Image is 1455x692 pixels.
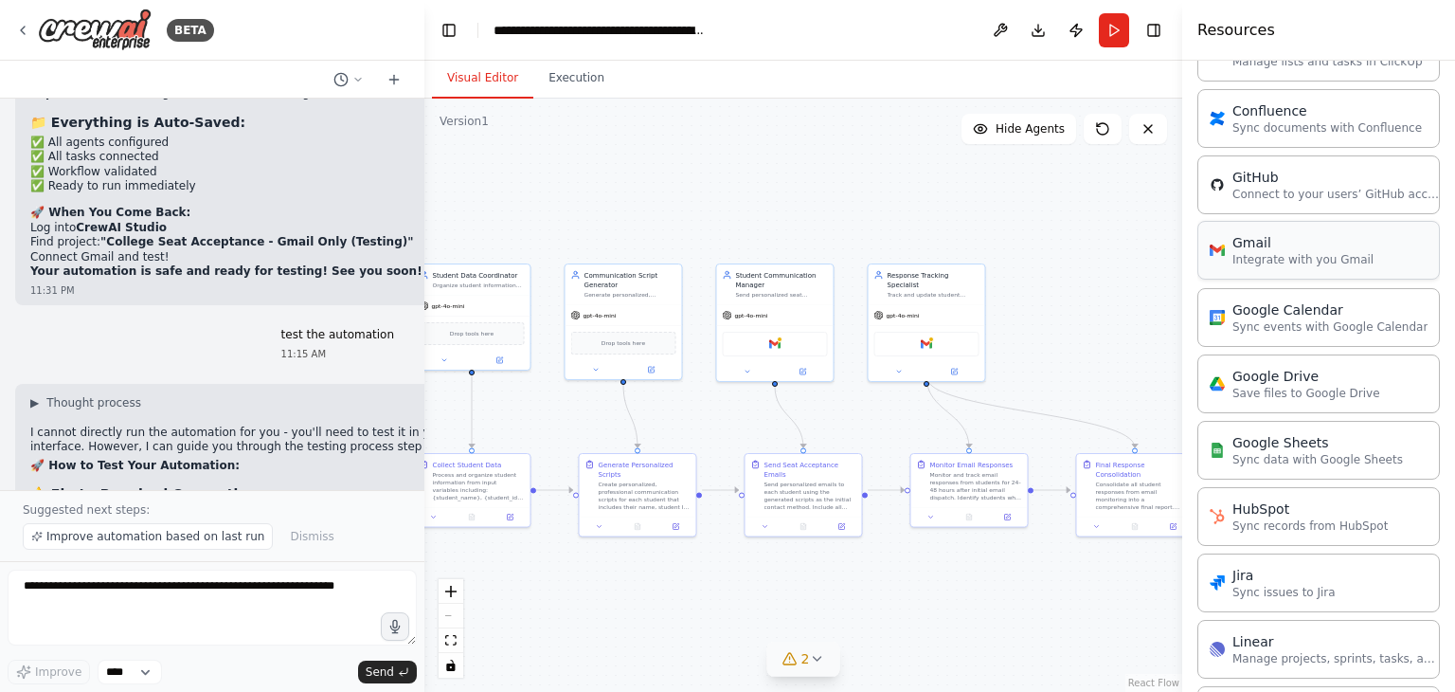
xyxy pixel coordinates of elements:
div: Gmail [1232,233,1374,252]
button: Hide Agents [961,114,1076,144]
div: Student Communication ManagerSend personalized seat acceptance emails to students using the gener... [716,264,835,382]
div: Student Data CoordinatorOrganize student information from input variables including name, ID, con... [413,264,531,371]
div: Version 1 [440,114,489,129]
button: Open in side panel [624,364,678,375]
div: Track and update student responses regarding seat acceptance, decline, or queries using Gmail mon... [888,291,979,299]
img: Confluence [1210,111,1225,126]
div: Student Communication Manager [736,270,828,289]
g: Edge from 4b6cb8a6-359b-4a9b-a872-cde0af2699b8 to 76e36dda-792d-41f7-b469-47a9048cc691 [536,485,573,495]
div: Organize student information from input variables including name, ID, contact details, program, a... [433,282,525,289]
img: Logo [38,9,152,51]
span: Improve automation based on last run [46,529,264,544]
div: Send Seat Acceptance Emails [764,460,856,479]
button: toggle interactivity [439,653,463,678]
p: Sync records from HubSpot [1232,519,1388,534]
img: Google Drive [1210,376,1225,392]
p: Suggested next steps: [23,502,402,518]
li: Log into [30,221,631,236]
div: Confluence [1232,101,1422,120]
p: Connect to your users’ GitHub accounts [1232,187,1441,202]
div: Student Data Coordinator [433,270,525,280]
button: ▶Thought process [30,395,141,410]
p: Sync issues to Jira [1232,585,1336,600]
button: Improve automation based on last run [23,523,273,550]
button: fit view [439,628,463,653]
button: No output available [949,512,989,523]
g: Edge from fcb37095-a80f-4b8d-837d-49d0a38d6127 to cd589fc6-e239-45da-8a92-5fd6fdbb7033 [922,376,1140,447]
g: Edge from 9f7377e2-ebd5-4626-8bcb-d7204b525efd to ec6c0cf2-3533-4181-ab3c-2ac36a9f2900 [868,485,905,495]
button: Visual Editor [432,59,533,99]
button: Start a new chat [379,68,409,91]
button: No output available [452,512,492,523]
div: Generate Personalized Scripts [599,460,691,479]
div: Generate personalized, professional call scripts for students that include their name, ID, progra... [584,291,676,299]
div: HubSpot [1232,500,1388,519]
div: Google Drive [1232,367,1380,386]
p: Sync documents with Confluence [1232,120,1422,136]
a: React Flow attribution [1128,678,1179,688]
button: Hide right sidebar [1141,17,1167,44]
button: Hide left sidebar [436,17,462,44]
span: gpt-4o-mini [432,302,465,310]
div: GitHub [1232,168,1441,187]
button: 2 [767,642,840,677]
button: No output available [618,521,657,533]
img: Gmail [921,338,932,350]
div: Communication Script GeneratorGenerate personalized, professional call scripts for students that ... [565,264,683,380]
g: Edge from ec6c0cf2-3533-4181-ab3c-2ac36a9f2900 to cd589fc6-e239-45da-8a92-5fd6fdbb7033 [1033,485,1070,495]
img: Linear [1210,642,1225,657]
span: 2 [801,649,810,668]
button: zoom in [439,579,463,604]
span: Dismiss [290,529,333,544]
strong: 🚀 How to Test Your Automation: [30,459,240,472]
div: Collect Student DataProcess and organize student information from input variables including: {stu... [413,453,531,528]
button: Open in side panel [1157,521,1189,533]
div: Response Tracking Specialist [888,270,979,289]
span: Improve [35,665,81,680]
strong: ⚠️ First - Required Connection: [30,486,261,501]
button: Open in side panel [776,366,830,377]
span: gpt-4o-mini [584,312,617,319]
strong: CrewAI Studio [76,221,167,234]
strong: "College Seat Acceptance - Gmail Only (Testing)" [100,235,413,248]
div: Collect Student Data [433,460,502,469]
div: Send personalized seat acceptance emails to students using the generated scripts and handle the i... [736,291,828,299]
div: Google Calendar [1232,300,1428,319]
div: Consolidate all student responses from email monitoring into a comprehensive final report. Analyz... [1096,481,1188,511]
div: Communication Script Generator [584,270,676,289]
p: Manage projects, sprints, tasks, and bug tracking in Linear [1232,651,1441,666]
button: Open in side panel [659,521,692,533]
button: Execution [533,59,620,99]
span: Thought process [46,395,141,410]
strong: 🚀 When You Come Back: [30,206,190,219]
li: ✅ Ready to run immediately [30,179,631,194]
button: Open in side panel [473,355,527,366]
span: Drop tools here [602,338,645,348]
span: Hide Agents [996,121,1065,137]
div: Create personalized, professional communication scripts for each student that includes their name... [599,481,691,511]
g: Edge from 068290b6-a160-49da-af2f-0b0961beb401 to 9f7377e2-ebd5-4626-8bcb-d7204b525efd [770,386,808,447]
li: Connect Gmail and test! [30,250,631,265]
p: Integrate with you Gmail [1232,252,1374,267]
div: BETA [167,19,214,42]
p: Save files to Google Drive [1232,386,1380,401]
h4: Resources [1197,19,1275,42]
li: ✅ All agents configured [30,136,631,151]
img: Jira [1210,575,1225,591]
div: Response Tracking SpecialistTrack and update student responses regarding seat acceptance, decline... [868,264,986,382]
button: Improve [8,660,90,684]
div: Monitor and track email responses from students for 24-48 hours after initial email dispatch. Ide... [930,471,1022,501]
strong: 📁 Everything is Auto-Saved: [30,115,245,130]
img: Gmail [769,338,781,350]
div: Process and organize student information from input variables including: {student_name}, {student... [433,471,525,501]
button: Open in side panel [927,366,981,377]
img: HubSpot [1210,509,1225,524]
button: Dismiss [280,523,343,550]
div: React Flow controls [439,579,463,678]
div: Send personalized emails to each student using the generated scripts as the initial contact metho... [764,481,856,511]
nav: breadcrumb [494,21,707,40]
g: Edge from 76e36dda-792d-41f7-b469-47a9048cc691 to 9f7377e2-ebd5-4626-8bcb-d7204b525efd [702,485,739,495]
span: ▶ [30,395,39,410]
div: Monitor Email ResponsesMonitor and track email responses from students for 24-48 hours after init... [910,453,1029,528]
p: Sync data with Google Sheets [1232,452,1403,467]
